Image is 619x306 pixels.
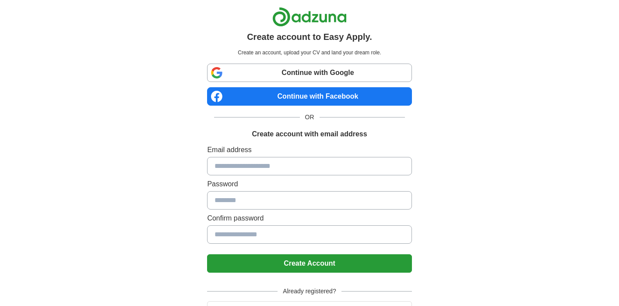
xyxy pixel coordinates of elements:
button: Create Account [207,254,411,273]
h1: Create account with email address [252,129,367,139]
a: Continue with Google [207,64,411,82]
span: Already registered? [278,287,341,296]
label: Confirm password [207,213,411,224]
label: Email address [207,145,411,155]
span: OR [300,113,320,122]
img: Adzuna logo [272,7,347,27]
a: Continue with Facebook [207,87,411,106]
p: Create an account, upload your CV and land your dream role. [209,49,410,57]
h1: Create account to Easy Apply. [247,30,372,43]
label: Password [207,179,411,189]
